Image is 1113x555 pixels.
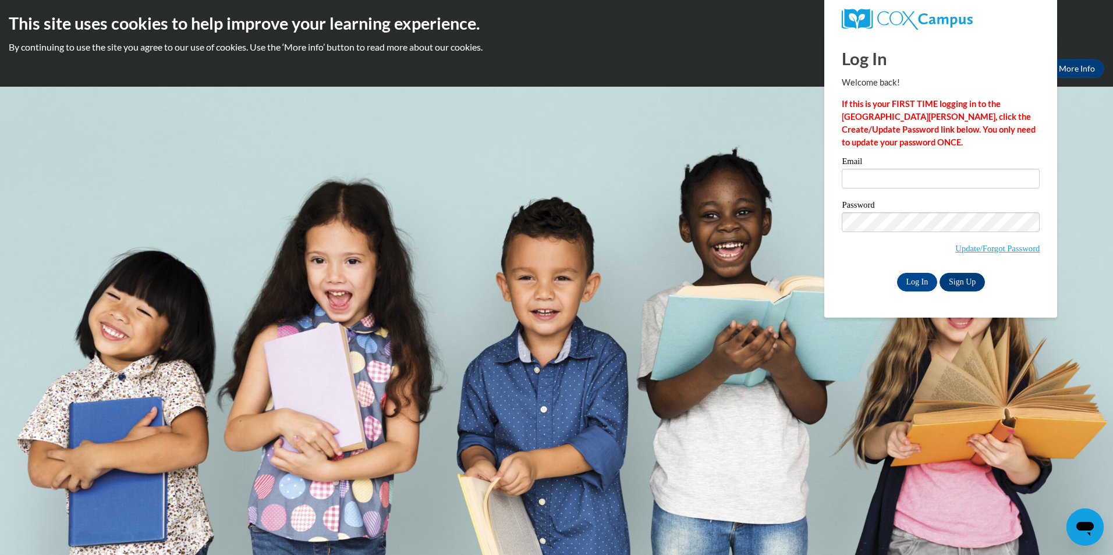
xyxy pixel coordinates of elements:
[897,273,938,291] input: Log In
[842,99,1036,147] strong: If this is your FIRST TIME logging in to the [GEOGRAPHIC_DATA][PERSON_NAME], click the Create/Upd...
[9,41,1104,54] p: By continuing to use the site you agree to our use of cookies. Use the ‘More info’ button to read...
[842,157,1040,169] label: Email
[1066,508,1104,546] iframe: Button to launch messaging window
[955,244,1040,253] a: Update/Forgot Password
[842,201,1040,212] label: Password
[842,9,972,30] img: COX Campus
[9,12,1104,35] h2: This site uses cookies to help improve your learning experience.
[842,9,1040,30] a: COX Campus
[842,47,1040,70] h1: Log In
[842,76,1040,89] p: Welcome back!
[940,273,985,291] a: Sign Up
[1050,59,1104,78] a: More Info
